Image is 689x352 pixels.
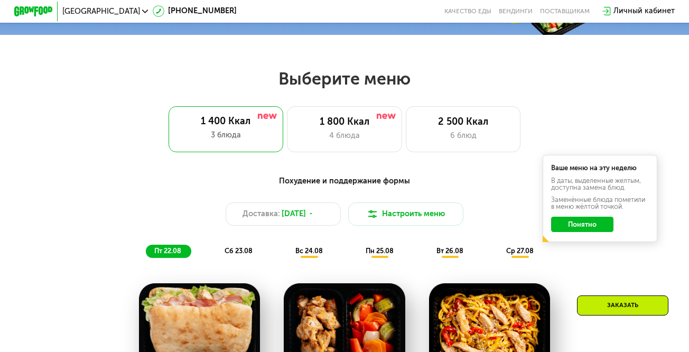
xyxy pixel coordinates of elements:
a: Качество еды [444,7,491,15]
a: Вендинги [499,7,533,15]
span: вс 24.08 [295,247,323,255]
div: Заменённые блюда пометили в меню жёлтой точкой. [551,197,649,210]
div: Ваше меню на эту неделю [551,165,649,172]
span: пн 25.08 [366,247,394,255]
div: поставщикам [540,7,590,15]
div: 3 блюда [178,129,274,141]
div: В даты, выделенные желтым, доступна замена блюд. [551,178,649,191]
span: [GEOGRAPHIC_DATA] [62,7,140,15]
div: 1 400 Ккал [178,116,274,127]
button: Настроить меню [348,202,463,225]
a: [PHONE_NUMBER] [153,5,237,17]
div: 4 блюда [297,130,392,142]
span: вт 26.08 [436,247,463,255]
span: сб 23.08 [225,247,253,255]
div: Похудение и поддержание формы [61,175,628,187]
button: Понятно [551,217,613,232]
div: Заказать [577,295,668,316]
span: Доставка: [243,208,280,220]
span: [DATE] [282,208,306,220]
div: 6 блюд [416,130,510,142]
div: 1 800 Ккал [297,116,392,128]
span: ср 27.08 [506,247,534,255]
div: Личный кабинет [613,5,675,17]
span: пт 22.08 [154,247,181,255]
h2: Выберите меню [31,68,658,89]
div: 2 500 Ккал [416,116,510,128]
